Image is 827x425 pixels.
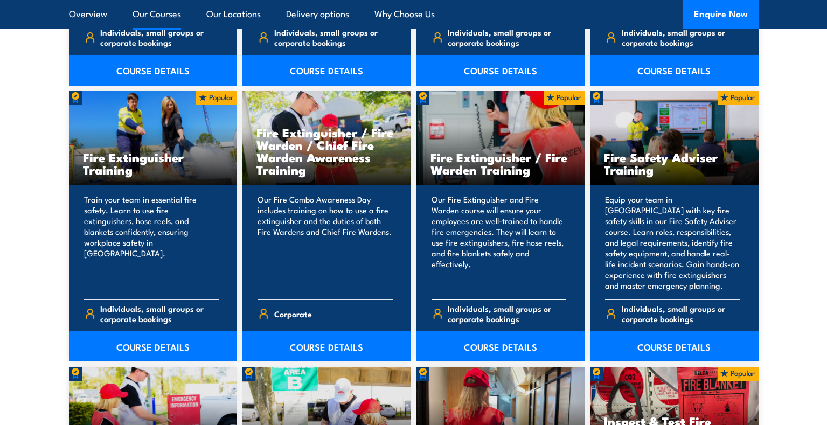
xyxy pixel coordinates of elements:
span: Corporate [274,305,312,322]
span: Individuals, small groups or corporate bookings [448,27,566,47]
p: Train your team in essential fire safety. Learn to use fire extinguishers, hose reels, and blanke... [84,194,219,291]
h3: Fire Safety Adviser Training [604,151,745,176]
span: Individuals, small groups or corporate bookings [100,27,219,47]
h3: Fire Extinguisher Training [83,151,224,176]
a: COURSE DETAILS [242,331,411,361]
span: Individuals, small groups or corporate bookings [100,303,219,324]
a: COURSE DETAILS [416,331,585,361]
a: COURSE DETAILS [590,55,759,86]
span: Individuals, small groups or corporate bookings [274,27,393,47]
h3: Fire Extinguisher / Fire Warden Training [430,151,571,176]
p: Our Fire Combo Awareness Day includes training on how to use a fire extinguisher and the duties o... [258,194,393,291]
a: COURSE DETAILS [416,55,585,86]
a: COURSE DETAILS [69,331,238,361]
a: COURSE DETAILS [69,55,238,86]
h3: Fire Extinguisher / Fire Warden / Chief Fire Warden Awareness Training [256,126,397,176]
span: Individuals, small groups or corporate bookings [448,303,566,324]
span: Individuals, small groups or corporate bookings [622,27,740,47]
p: Our Fire Extinguisher and Fire Warden course will ensure your employees are well-trained to handl... [432,194,567,291]
p: Equip your team in [GEOGRAPHIC_DATA] with key fire safety skills in our Fire Safety Adviser cours... [605,194,740,291]
a: COURSE DETAILS [590,331,759,361]
span: Individuals, small groups or corporate bookings [622,303,740,324]
a: COURSE DETAILS [242,55,411,86]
